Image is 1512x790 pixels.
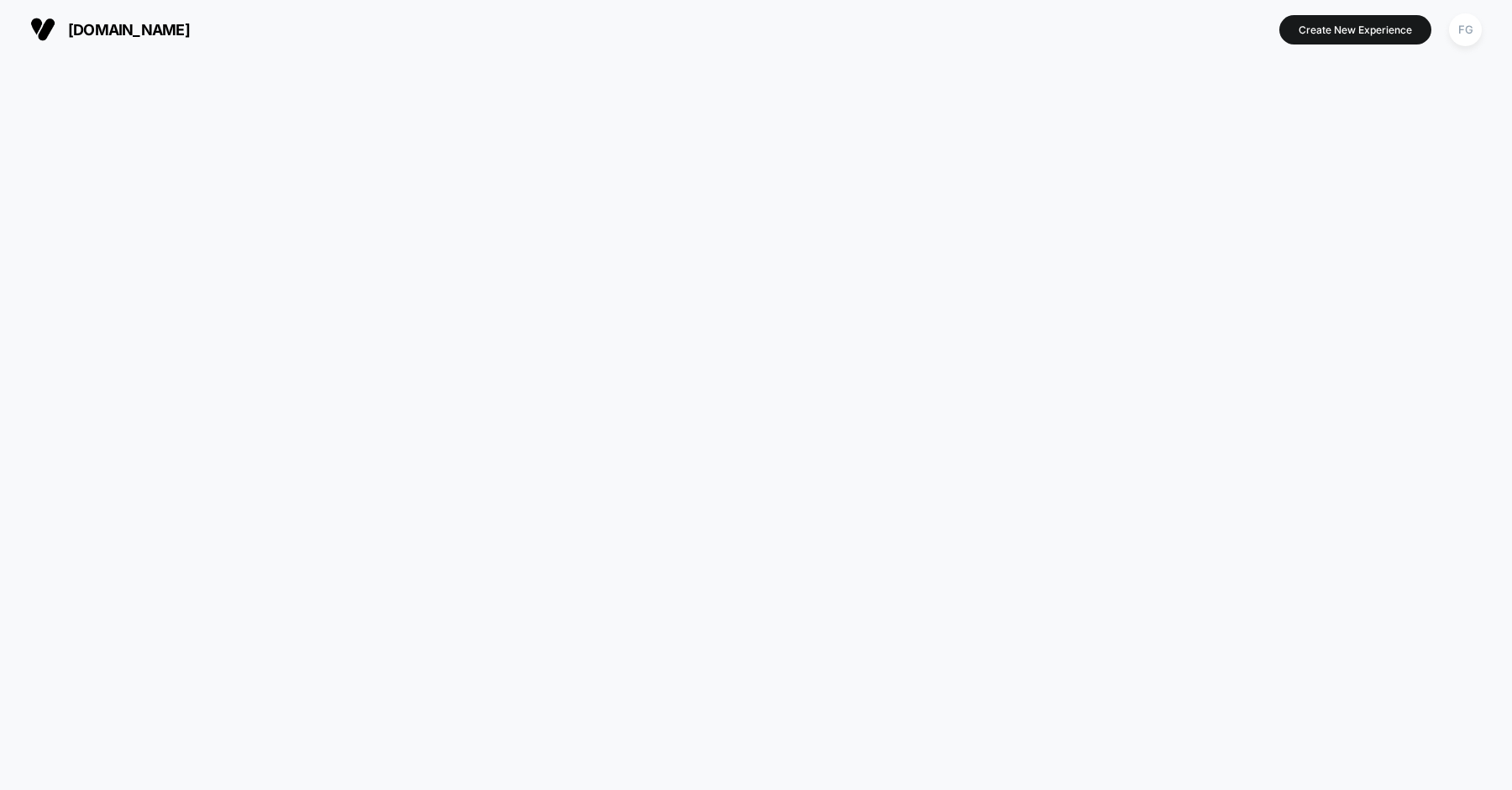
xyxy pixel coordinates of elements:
button: FG [1444,13,1487,47]
img: Visually logo [30,17,55,42]
button: Create New Experience [1279,15,1431,44]
span: [DOMAIN_NAME] [68,21,190,39]
div: FG [1449,13,1482,46]
button: [DOMAIN_NAME] [25,16,195,43]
